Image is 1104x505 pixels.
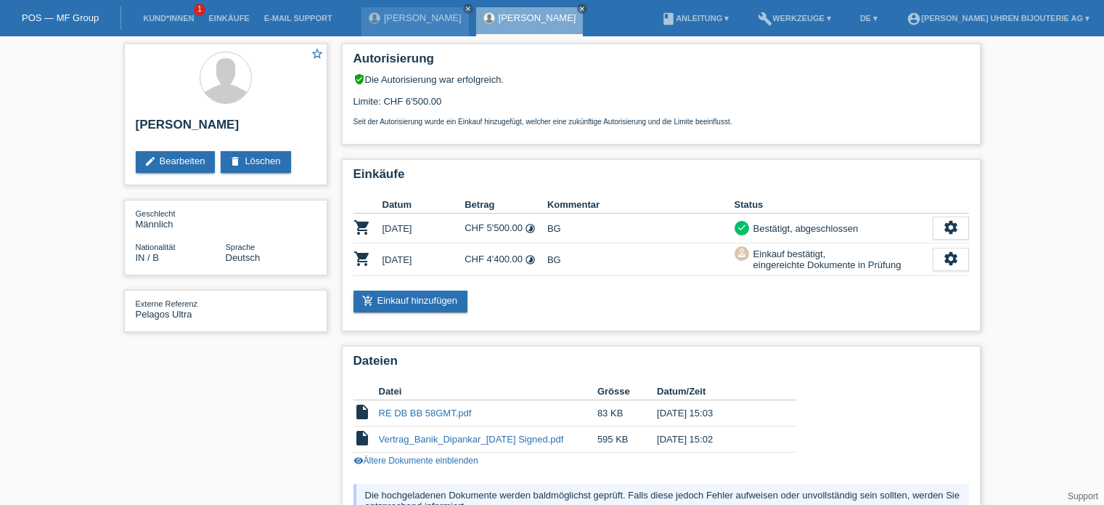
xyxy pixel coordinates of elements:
i: settings [943,251,959,267]
span: Geschlecht [136,209,176,218]
a: Kund*innen [136,14,201,23]
span: Externe Referenz [136,299,198,308]
a: POS — MF Group [22,12,99,23]
div: Einkauf bestätigt, eingereichte Dokumente in Prüfung [749,246,901,272]
i: insert_drive_file [353,403,371,421]
i: close [578,5,586,12]
td: 595 KB [597,427,657,453]
td: BG [547,214,735,243]
a: E-Mail Support [257,14,340,23]
i: settings [943,219,959,235]
td: CHF 5'500.00 [465,214,547,243]
p: Seit der Autorisierung wurde ein Einkauf hinzugefügt, welcher eine zukünftige Autorisierung und d... [353,118,969,126]
a: [PERSON_NAME] [384,12,462,23]
th: Betrag [465,196,547,214]
i: check [737,222,747,233]
i: star_border [311,47,324,60]
i: add_shopping_cart [362,295,374,307]
div: Männlich [136,208,226,230]
span: Sprache [226,243,255,251]
span: Nationalität [136,243,176,251]
th: Status [735,196,933,214]
div: Die Autorisierung war erfolgreich. [353,73,969,85]
i: account_circle [907,12,921,26]
i: edit [144,155,156,167]
a: editBearbeiten [136,151,216,173]
a: star_border [311,47,324,62]
td: 83 KB [597,400,657,427]
a: bookAnleitung ▾ [654,14,736,23]
i: approval [737,248,747,258]
th: Datei [379,383,597,400]
a: Einkäufe [201,14,256,23]
i: 24 Raten [525,254,536,265]
span: 1 [194,4,205,16]
span: Indien / B / 01.03.2022 [136,252,160,263]
a: Support [1068,491,1098,501]
a: DE ▾ [853,14,885,23]
i: build [758,12,772,26]
td: [DATE] 15:02 [657,427,776,453]
td: [DATE] 15:03 [657,400,776,427]
th: Datum/Zeit [657,383,776,400]
a: close [463,4,473,14]
td: [DATE] [383,243,465,276]
td: [DATE] [383,214,465,243]
a: buildWerkzeuge ▾ [751,14,838,23]
i: delete [229,155,241,167]
div: Limite: CHF 6'500.00 [353,85,969,126]
i: close [465,5,472,12]
td: CHF 4'400.00 [465,243,547,276]
a: Vertrag_Banik_Dipankar_[DATE] Signed.pdf [379,434,564,445]
span: Deutsch [226,252,261,263]
i: POSP00026406 [353,250,371,267]
h2: Autorisierung [353,52,969,73]
a: RE DB BB 58GMT.pdf [379,408,472,419]
th: Datum [383,196,465,214]
a: close [577,4,587,14]
i: POSP00025822 [353,219,371,236]
a: add_shopping_cartEinkauf hinzufügen [353,291,468,312]
div: Pelagos Ultra [136,298,226,320]
h2: [PERSON_NAME] [136,118,316,140]
a: account_circle[PERSON_NAME] Uhren Bijouterie AG ▾ [899,14,1097,23]
td: BG [547,243,735,276]
th: Kommentar [547,196,735,214]
th: Grösse [597,383,657,400]
h2: Dateien [353,354,969,376]
i: 24 Raten [525,223,536,234]
i: visibility [353,456,364,466]
a: deleteLöschen [221,151,290,173]
a: [PERSON_NAME] [499,12,576,23]
a: visibilityÄltere Dokumente einblenden [353,456,478,466]
h2: Einkäufe [353,167,969,189]
i: verified_user [353,73,365,85]
i: book [661,12,676,26]
i: insert_drive_file [353,429,371,447]
div: Bestätigt, abgeschlossen [749,221,859,236]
